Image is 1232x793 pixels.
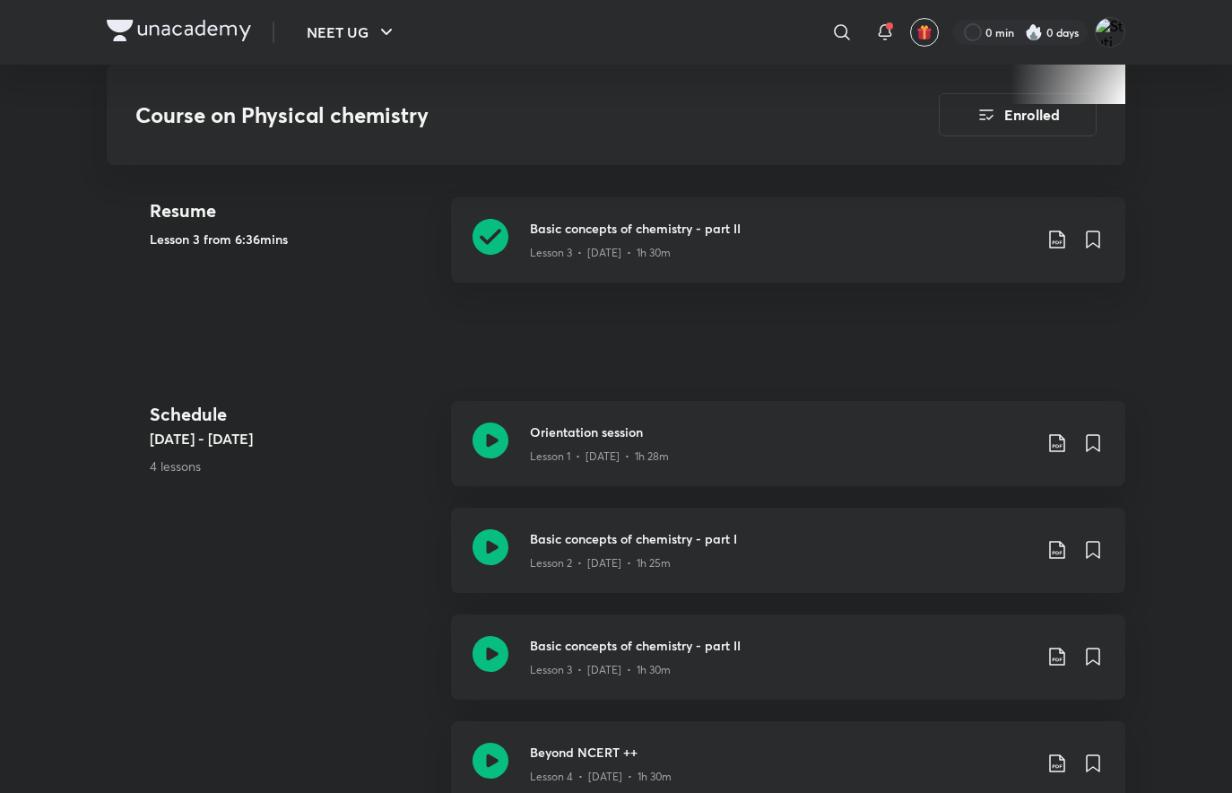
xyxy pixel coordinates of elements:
h5: Lesson 3 from 6:36mins [150,230,437,248]
p: Lesson 3 • [DATE] • 1h 30m [530,245,671,261]
h3: Orientation session [530,423,1032,441]
button: Enrolled [939,93,1097,136]
a: Basic concepts of chemistry - part IILesson 3 • [DATE] • 1h 30m [451,614,1125,721]
a: Company Logo [107,20,251,46]
img: Stuti Singh [1095,17,1125,48]
a: Basic concepts of chemistry - part ILesson 2 • [DATE] • 1h 25m [451,508,1125,614]
h3: Beyond NCERT ++ [530,743,1032,762]
p: Lesson 4 • [DATE] • 1h 30m [530,769,672,785]
a: Basic concepts of chemistry - part IILesson 3 • [DATE] • 1h 30m [451,197,1125,304]
h3: Course on Physical chemistry [135,102,837,128]
img: avatar [916,24,933,40]
h5: [DATE] - [DATE] [150,428,437,449]
p: Lesson 1 • [DATE] • 1h 28m [530,449,669,465]
p: 4 lessons [150,457,437,475]
img: streak [1025,23,1043,41]
button: avatar [910,18,939,47]
h4: Schedule [150,401,437,428]
button: NEET UG [296,14,408,50]
h3: Basic concepts of chemistry - part I [530,529,1032,548]
h3: Basic concepts of chemistry - part II [530,636,1032,655]
p: Lesson 2 • [DATE] • 1h 25m [530,555,671,571]
h4: Resume [150,197,437,224]
p: Lesson 3 • [DATE] • 1h 30m [530,662,671,678]
a: Orientation sessionLesson 1 • [DATE] • 1h 28m [451,401,1125,508]
h3: Basic concepts of chemistry - part II [530,219,1032,238]
img: Company Logo [107,20,251,41]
